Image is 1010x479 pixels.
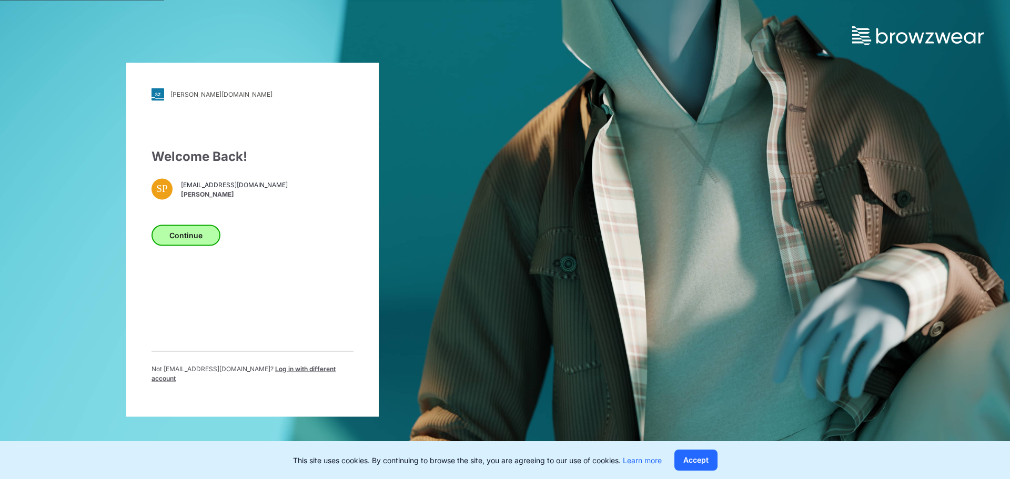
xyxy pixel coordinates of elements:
span: [EMAIL_ADDRESS][DOMAIN_NAME] [181,180,288,190]
p: This site uses cookies. By continuing to browse the site, you are agreeing to our use of cookies. [293,455,662,466]
div: SP [151,178,173,199]
span: [PERSON_NAME] [181,190,288,199]
p: Not [EMAIL_ADDRESS][DOMAIN_NAME] ? [151,364,353,383]
img: browzwear-logo.73288ffb.svg [852,26,984,45]
img: svg+xml;base64,PHN2ZyB3aWR0aD0iMjgiIGhlaWdodD0iMjgiIHZpZXdCb3g9IjAgMCAyOCAyOCIgZmlsbD0ibm9uZSIgeG... [151,88,164,100]
button: Accept [674,450,718,471]
a: [PERSON_NAME][DOMAIN_NAME] [151,88,353,100]
a: Learn more [623,456,662,465]
div: Welcome Back! [151,147,353,166]
button: Continue [151,225,220,246]
div: [PERSON_NAME][DOMAIN_NAME] [170,90,272,98]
